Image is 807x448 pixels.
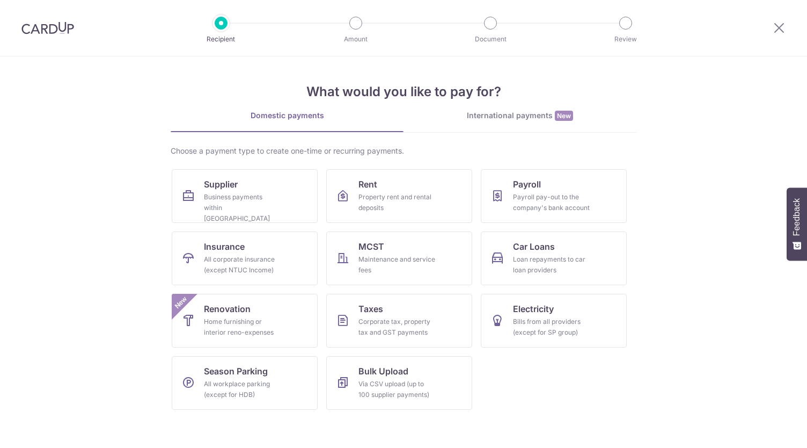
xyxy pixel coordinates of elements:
span: Rent [358,178,377,191]
a: RentProperty rent and rental deposits [326,169,472,223]
span: Insurance [204,240,245,253]
a: Season ParkingAll workplace parking (except for HDB) [172,356,318,410]
span: MCST [358,240,384,253]
iframe: Opens a widget where you can find more information [738,416,796,443]
div: All corporate insurance (except NTUC Income) [204,254,281,276]
a: ElectricityBills from all providers (except for SP group) [481,294,627,348]
div: Business payments within [GEOGRAPHIC_DATA] [204,192,281,224]
div: International payments [403,110,636,121]
a: Car LoansLoan repayments to car loan providers [481,232,627,285]
span: Feedback [792,198,802,236]
button: Feedback - Show survey [787,187,807,261]
div: Maintenance and service fees [358,254,436,276]
p: Review [586,34,665,45]
span: Car Loans [513,240,555,253]
span: Supplier [204,178,238,191]
a: InsuranceAll corporate insurance (except NTUC Income) [172,232,318,285]
span: Payroll [513,178,541,191]
span: Taxes [358,302,383,315]
span: New [172,294,190,312]
div: Property rent and rental deposits [358,192,436,213]
p: Recipient [181,34,261,45]
div: Home furnishing or interior reno-expenses [204,316,281,338]
div: Loan repayments to car loan providers [513,254,590,276]
a: RenovationHome furnishing or interior reno-expensesNew [172,294,318,348]
div: All workplace parking (except for HDB) [204,379,281,400]
a: TaxesCorporate tax, property tax and GST payments [326,294,472,348]
a: SupplierBusiness payments within [GEOGRAPHIC_DATA] [172,169,318,223]
a: Bulk UploadVia CSV upload (up to 100 supplier payments) [326,356,472,410]
div: Payroll pay-out to the company's bank account [513,192,590,213]
p: Amount [316,34,395,45]
span: Season Parking [204,365,268,378]
span: Bulk Upload [358,365,408,378]
a: MCSTMaintenance and service fees [326,232,472,285]
div: Domestic payments [171,110,403,121]
span: Electricity [513,302,554,315]
a: PayrollPayroll pay-out to the company's bank account [481,169,627,223]
h4: What would you like to pay for? [171,82,636,102]
img: CardUp [21,21,74,34]
p: Document [451,34,530,45]
div: Via CSV upload (up to 100 supplier payments) [358,379,436,400]
div: Choose a payment type to create one-time or recurring payments. [171,146,636,156]
div: Corporate tax, property tax and GST payments [358,316,436,338]
div: Bills from all providers (except for SP group) [513,316,590,338]
span: New [555,111,573,121]
span: Renovation [204,302,251,315]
